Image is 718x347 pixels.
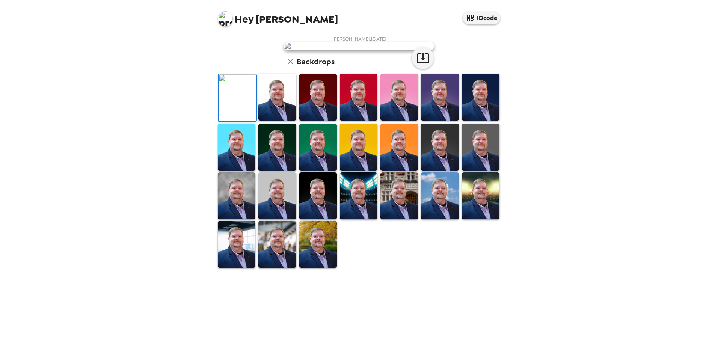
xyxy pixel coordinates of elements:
button: IDcode [463,11,500,24]
span: Hey [235,12,253,26]
span: [PERSON_NAME] , [DATE] [332,36,386,42]
img: user [284,42,434,50]
img: Original [219,74,256,121]
h6: Backdrops [297,56,335,68]
img: profile pic [218,11,233,26]
span: [PERSON_NAME] [218,8,338,24]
